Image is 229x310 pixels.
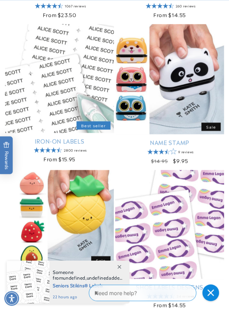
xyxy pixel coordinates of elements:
a: Name Stamp [115,138,224,146]
span: undefined [86,275,108,281]
iframe: Gorgias Floating Chat [89,282,222,303]
span: Seniors Stikins® Labels [53,281,123,289]
span: Someone from , added this product to their cart. [53,270,123,281]
a: Iron-On Labels [5,137,114,144]
div: Accessibility Menu [4,291,19,306]
span: 22 hours ago [53,294,123,300]
span: undefined [63,275,85,281]
span: Rewards [3,141,10,169]
a: Premium Stamp [5,272,114,279]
